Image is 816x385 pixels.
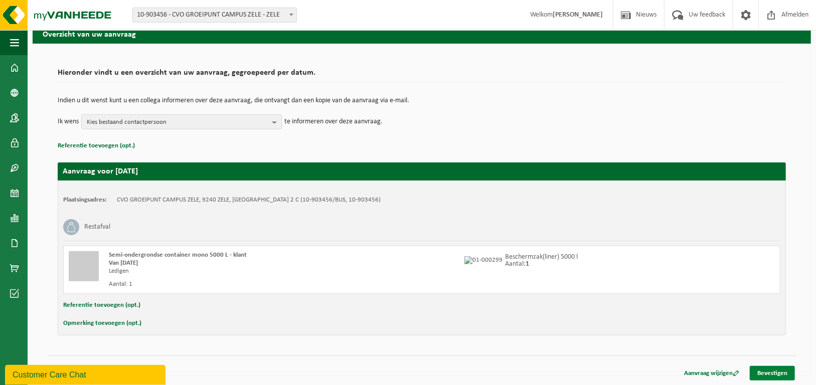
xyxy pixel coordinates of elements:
p: Aantal: [505,261,578,268]
img: 01-000299 [464,256,503,264]
div: Aantal: 1 [109,280,462,288]
span: Kies bestaand contactpersoon [87,115,268,130]
p: Ik wens [58,114,79,129]
div: Ledigen [109,267,462,275]
h2: Overzicht van uw aanvraag [33,24,811,43]
strong: Aanvraag voor [DATE] [63,167,138,175]
span: 10-903456 - CVO GROEIPUNT CAMPUS ZELE - ZELE [132,8,297,23]
p: te informeren over deze aanvraag. [284,114,383,129]
button: Kies bestaand contactpersoon [81,114,282,129]
span: Semi-ondergrondse container mono 5000 L - klant [109,252,247,258]
h2: Hieronder vindt u een overzicht van uw aanvraag, gegroepeerd per datum. [58,69,786,82]
button: Referentie toevoegen (opt.) [58,139,135,152]
span: 10-903456 - CVO GROEIPUNT CAMPUS ZELE - ZELE [133,8,296,22]
p: Indien u dit wenst kunt u een collega informeren over deze aanvraag, die ontvangt dan een kopie v... [58,97,786,104]
td: CVO GROEIPUNT CAMPUS ZELE, 9240 ZELE, [GEOGRAPHIC_DATA] 2 C (10-903456/BUS, 10-903456) [117,196,381,204]
button: Opmerking toevoegen (opt.) [63,317,141,330]
button: Referentie toevoegen (opt.) [63,299,140,312]
strong: Plaatsingsadres: [63,197,107,203]
a: Aanvraag wijzigen [677,366,747,380]
strong: 1 [526,260,529,268]
iframe: chat widget [5,363,168,385]
strong: Van [DATE] [109,260,138,266]
p: Beschermzak(liner) 5000 l [505,254,578,261]
a: Bevestigen [750,366,795,380]
h3: Restafval [84,219,110,235]
strong: [PERSON_NAME] [553,11,603,19]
